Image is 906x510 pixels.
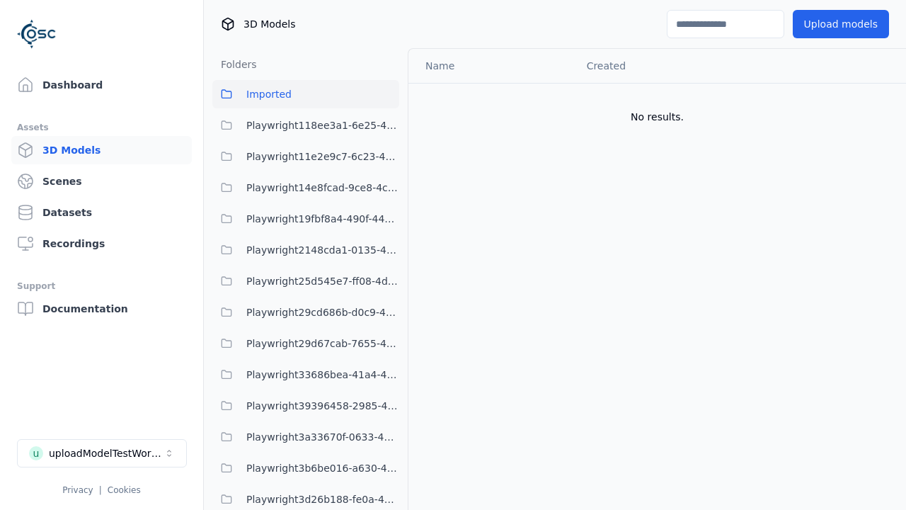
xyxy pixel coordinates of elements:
[212,57,257,72] h3: Folders
[212,329,399,358] button: Playwright29d67cab-7655-4a15-9701-4b560da7f167
[49,446,164,460] div: uploadModelTestWorkspace
[29,446,43,460] div: u
[246,429,399,446] span: Playwright3a33670f-0633-4287-95f5-4fa64ebe02dc
[246,86,292,103] span: Imported
[11,229,192,258] a: Recordings
[246,242,399,259] span: Playwright2148cda1-0135-4eee-9a3e-ba7e638b60a6
[11,136,192,164] a: 3D Models
[246,397,399,414] span: Playwright39396458-2985-42cf-8e78-891847c6b0fc
[246,335,399,352] span: Playwright29d67cab-7655-4a15-9701-4b560da7f167
[243,17,295,31] span: 3D Models
[212,298,399,327] button: Playwright29cd686b-d0c9-4777-aa54-1065c8c7cee8
[408,49,575,83] th: Name
[212,361,399,389] button: Playwright33686bea-41a4-43c8-b27a-b40c54b773e3
[212,392,399,420] button: Playwright39396458-2985-42cf-8e78-891847c6b0fc
[575,49,746,83] th: Created
[793,10,889,38] button: Upload models
[11,167,192,195] a: Scenes
[17,439,187,467] button: Select a workspace
[212,142,399,171] button: Playwright11e2e9c7-6c23-4ce7-ac48-ea95a4ff6a43
[212,454,399,482] button: Playwright3b6be016-a630-4ca3-92e7-a43ae52b5237
[246,366,399,383] span: Playwright33686bea-41a4-43c8-b27a-b40c54b773e3
[99,485,102,495] span: |
[212,267,399,295] button: Playwright25d545e7-ff08-4d3b-b8cd-ba97913ee80b
[212,205,399,233] button: Playwright19fbf8a4-490f-4493-a67b-72679a62db0e
[212,111,399,140] button: Playwright118ee3a1-6e25-456a-9a29-0f34eaed349c
[212,174,399,202] button: Playwright14e8fcad-9ce8-4c9f-9ba9-3f066997ed84
[408,83,906,151] td: No results.
[246,491,399,508] span: Playwright3d26b188-fe0a-407b-a71b-8b3c7b583378
[62,485,93,495] a: Privacy
[246,273,399,290] span: Playwright25d545e7-ff08-4d3b-b8cd-ba97913ee80b
[212,423,399,451] button: Playwright3a33670f-0633-4287-95f5-4fa64ebe02dc
[108,485,141,495] a: Cookies
[17,14,57,54] img: Logo
[246,148,399,165] span: Playwright11e2e9c7-6c23-4ce7-ac48-ea95a4ff6a43
[246,210,399,227] span: Playwright19fbf8a4-490f-4493-a67b-72679a62db0e
[11,295,192,323] a: Documentation
[246,460,399,477] span: Playwright3b6be016-a630-4ca3-92e7-a43ae52b5237
[11,71,192,99] a: Dashboard
[17,119,186,136] div: Assets
[246,304,399,321] span: Playwright29cd686b-d0c9-4777-aa54-1065c8c7cee8
[212,80,399,108] button: Imported
[246,179,399,196] span: Playwright14e8fcad-9ce8-4c9f-9ba9-3f066997ed84
[17,278,186,295] div: Support
[212,236,399,264] button: Playwright2148cda1-0135-4eee-9a3e-ba7e638b60a6
[11,198,192,227] a: Datasets
[246,117,399,134] span: Playwright118ee3a1-6e25-456a-9a29-0f34eaed349c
